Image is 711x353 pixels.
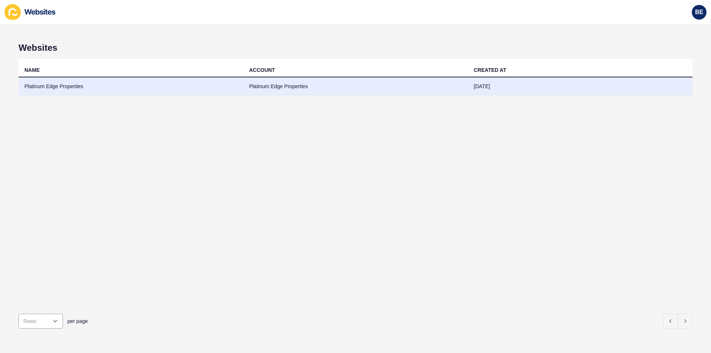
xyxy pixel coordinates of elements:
div: NAME [24,66,40,74]
div: open menu [19,314,63,329]
div: ACCOUNT [249,66,275,74]
h1: Websites [19,43,692,53]
td: Platinum Edge Properties [243,77,468,96]
span: per page [67,317,88,325]
td: Platinum Edge Properties [19,77,243,96]
span: BE [695,9,703,16]
td: [DATE] [468,77,692,96]
div: CREATED AT [474,66,506,74]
